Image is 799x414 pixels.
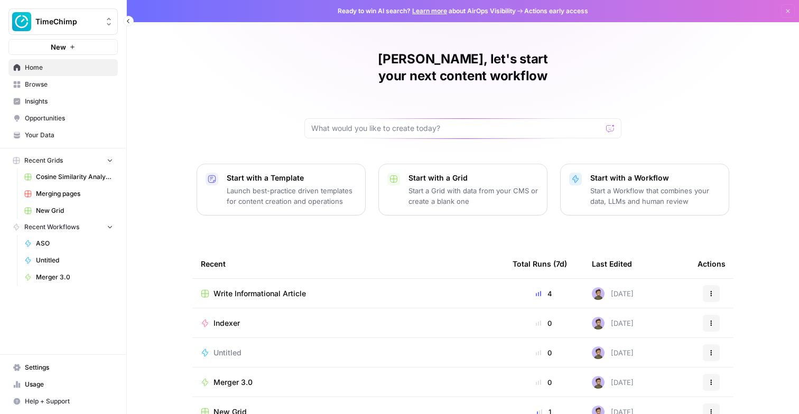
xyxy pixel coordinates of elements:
[592,249,632,278] div: Last Edited
[513,347,575,358] div: 0
[25,97,113,106] span: Insights
[36,239,113,248] span: ASO
[8,59,118,76] a: Home
[51,42,66,52] span: New
[8,110,118,127] a: Opportunities
[8,359,118,376] a: Settings
[592,346,634,359] div: [DATE]
[8,219,118,235] button: Recent Workflows
[8,8,118,35] button: Workspace: TimeChimp
[8,93,118,110] a: Insights
[213,347,241,358] span: Untitled
[560,164,729,215] button: Start with a WorkflowStart a Workflow that combines your data, LLMs and human review
[20,269,118,286] a: Merger 3.0
[513,249,567,278] div: Total Runs (7d)
[201,249,496,278] div: Recent
[25,63,113,72] span: Home
[20,252,118,269] a: Untitled
[592,376,605,389] img: ruybxce7esr7yef6hou754u07ter
[8,153,118,168] button: Recent Grids
[25,80,113,89] span: Browse
[338,6,516,16] span: Ready to win AI search? about AirOps Visibility
[412,7,447,15] a: Learn more
[25,380,113,389] span: Usage
[36,256,113,265] span: Untitled
[20,168,118,185] a: Cosine Similarity Analysis
[201,288,496,299] a: Write Informational Article
[513,288,575,299] div: 4
[36,172,113,182] span: Cosine Similarity Analysis
[592,346,605,359] img: ruybxce7esr7yef6hou754u07ter
[20,185,118,202] a: Merging pages
[8,393,118,410] button: Help + Support
[201,318,496,328] a: Indexer
[227,173,357,183] p: Start with a Template
[513,377,575,388] div: 0
[24,222,79,232] span: Recent Workflows
[20,235,118,252] a: ASO
[25,114,113,123] span: Opportunities
[592,287,634,300] div: [DATE]
[8,127,118,144] a: Your Data
[408,185,538,206] p: Start a Grid with data from your CMS or create a blank one
[201,377,496,388] a: Merger 3.0
[8,76,118,93] a: Browse
[12,12,31,31] img: TimeChimp Logo
[592,317,634,330] div: [DATE]
[227,185,357,206] p: Launch best-practice driven templates for content creation and operations
[311,123,602,134] input: What would you like to create today?
[8,39,118,55] button: New
[8,376,118,393] a: Usage
[592,287,605,300] img: ruybxce7esr7yef6hou754u07ter
[213,318,240,328] span: Indexer
[36,272,113,282] span: Merger 3.0
[36,189,113,199] span: Merging pages
[590,185,720,206] p: Start a Workflow that combines your data, LLMs and human review
[513,318,575,328] div: 0
[35,16,99,27] span: TimeChimp
[698,249,726,278] div: Actions
[36,206,113,215] span: New Grid
[378,164,547,215] button: Start with a GridStart a Grid with data from your CMS or create a blank one
[213,377,253,388] span: Merger 3.0
[524,6,588,16] span: Actions early access
[590,173,720,183] p: Start with a Workflow
[201,347,496,358] a: Untitled
[25,363,113,372] span: Settings
[25,397,113,406] span: Help + Support
[20,202,118,219] a: New Grid
[213,288,306,299] span: Write Informational Article
[24,156,63,165] span: Recent Grids
[592,376,634,389] div: [DATE]
[304,51,621,84] h1: [PERSON_NAME], let's start your next content workflow
[197,164,366,215] button: Start with a TemplateLaunch best-practice driven templates for content creation and operations
[592,317,605,330] img: ruybxce7esr7yef6hou754u07ter
[408,173,538,183] p: Start with a Grid
[25,130,113,140] span: Your Data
